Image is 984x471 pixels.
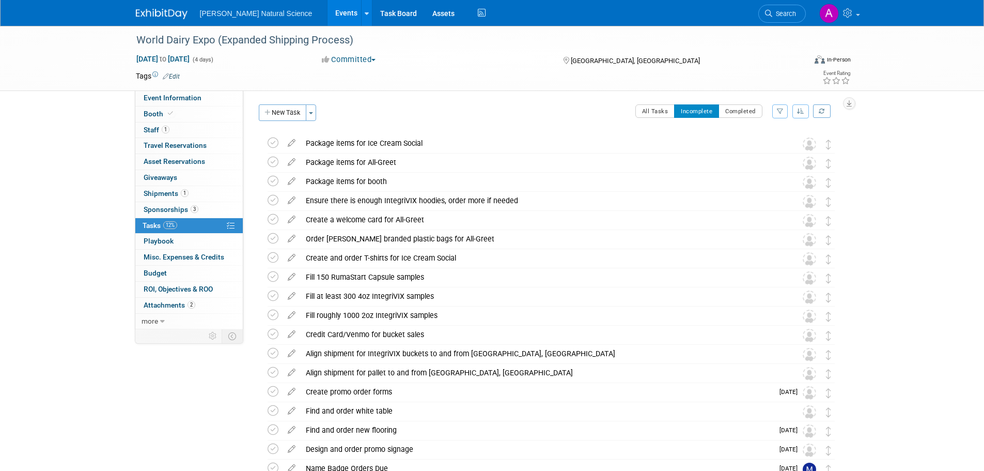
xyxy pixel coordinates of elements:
i: Move task [826,293,831,302]
a: Budget [135,266,243,281]
span: 12% [163,221,177,229]
img: Unassigned [803,195,816,208]
div: Package items for Ice Cream Social [301,134,782,152]
td: Tags [136,71,180,81]
i: Move task [826,331,831,341]
button: Committed [318,54,380,65]
i: Move task [826,427,831,436]
div: Fill 150 RumaStart Capsule samples [301,268,782,286]
td: Toggle Event Tabs [222,329,243,343]
a: Playbook [135,234,243,249]
a: edit [283,445,301,454]
a: edit [283,292,301,301]
img: Unassigned [803,348,816,361]
i: Booth reservation complete [168,111,173,116]
div: Fill roughly 1000 2oz IntegriVIX samples [301,307,782,324]
button: New Task [259,104,306,121]
div: Order [PERSON_NAME] branded plastic bags for All-Greet [301,230,782,248]
span: Attachments [144,301,195,309]
img: Unassigned [803,252,816,266]
a: edit [283,406,301,416]
a: Edit [163,73,180,80]
span: Staff [144,126,169,134]
a: edit [283,253,301,263]
a: ROI, Objectives & ROO [135,282,243,297]
a: Misc. Expenses & Credits [135,250,243,265]
a: Sponsorships3 [135,202,243,218]
img: Unassigned [803,329,816,342]
span: 1 [181,189,189,197]
div: Align shipment for pallet to and from [GEOGRAPHIC_DATA], [GEOGRAPHIC_DATA] [301,364,782,382]
div: Fill at least 300 4oz IntegriVIX samples [301,287,782,305]
a: Event Information [135,90,243,106]
img: Unassigned [803,271,816,285]
a: edit [283,368,301,377]
img: Unassigned [803,310,816,323]
span: 2 [188,301,195,309]
span: Shipments [144,189,189,197]
a: Giveaways [135,170,243,186]
a: edit [283,196,301,205]
i: Move task [826,350,831,360]
div: Create a welcome card for All-Greet [301,211,782,229]
div: Create promo order forms [301,383,773,401]
a: edit [283,272,301,282]
span: [DATE] [779,446,803,453]
span: Booth [144,110,175,118]
i: Move task [826,254,831,264]
img: Unassigned [803,386,816,400]
i: Move task [826,388,831,398]
button: Incomplete [674,104,719,118]
i: Move task [826,178,831,188]
img: Unassigned [803,157,816,170]
span: Sponsorships [144,205,198,214]
span: [PERSON_NAME] Natural Science [200,9,313,18]
i: Move task [826,140,831,149]
a: Asset Reservations [135,154,243,170]
i: Move task [826,274,831,283]
div: In-Person [826,56,851,64]
div: Ensure there is enough IntegriVIX hoodies, order more if needed [301,192,782,209]
div: Credit Card/Venmo for bucket sales [301,326,782,343]
button: All Tasks [635,104,675,118]
span: [DATE] [779,388,803,396]
div: Event Rating [822,71,850,76]
img: Unassigned [803,405,816,419]
div: Event Format [745,54,851,69]
i: Move task [826,216,831,226]
a: Staff1 [135,123,243,138]
span: Search [772,10,796,18]
span: Event Information [144,94,201,102]
a: edit [283,311,301,320]
a: edit [283,215,301,224]
span: [GEOGRAPHIC_DATA], [GEOGRAPHIC_DATA] [571,57,700,65]
img: Unassigned [803,214,816,227]
div: Align shipment for IntegriVIX buckets to and from [GEOGRAPHIC_DATA], [GEOGRAPHIC_DATA] [301,345,782,362]
i: Move task [826,369,831,379]
a: edit [283,158,301,167]
i: Move task [826,446,831,455]
a: Booth [135,107,243,122]
a: Refresh [813,104,831,118]
a: edit [283,330,301,339]
a: more [135,314,243,329]
span: ROI, Objectives & ROO [144,285,213,293]
img: Annie Hinote [819,4,839,23]
span: Budget [144,269,167,277]
span: 1 [162,126,169,133]
span: to [158,55,168,63]
i: Move task [826,235,831,245]
i: Move task [826,312,831,322]
a: edit [283,177,301,186]
a: edit [283,349,301,358]
div: Find and order white table [301,402,782,420]
span: Playbook [144,237,174,245]
a: edit [283,139,301,148]
span: Misc. Expenses & Credits [144,253,224,261]
span: [DATE] [779,427,803,434]
button: Completed [719,104,762,118]
div: Package items for booth [301,173,782,190]
i: Move task [826,407,831,417]
span: Tasks [143,221,177,230]
img: Unassigned [803,291,816,304]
